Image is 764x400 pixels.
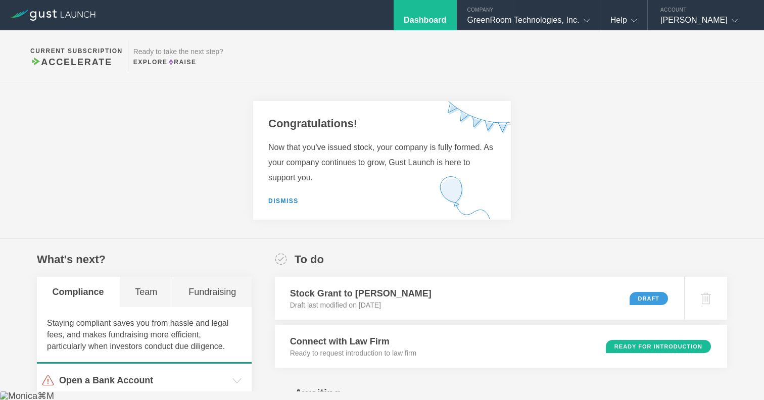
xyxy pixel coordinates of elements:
[37,307,252,364] div: Staying compliant saves you from hassle and legal fees, and makes fundraising more efficient, par...
[133,58,223,67] div: Explore
[290,287,432,300] h3: Stock Grant to [PERSON_NAME]
[606,340,711,353] div: Ready for Introduction
[30,48,123,54] h2: Current Subscription
[268,197,299,205] a: Dismiss
[168,59,197,66] span: Raise
[120,277,173,307] div: Team
[610,15,637,30] div: Help
[275,325,727,368] div: Connect with Law FirmReady to request introduction to law firmReady for Introduction
[37,252,106,267] h2: What's next?
[128,40,228,72] div: Ready to take the next step?ExploreRaise
[268,116,496,131] h2: Congratulations!
[133,48,223,55] h3: Ready to take the next step?
[37,277,120,307] div: Compliance
[290,300,432,310] p: Draft last modified on [DATE]
[290,348,417,358] p: Ready to request introduction to law firm
[660,15,746,30] div: [PERSON_NAME]
[173,277,252,307] div: Fundraising
[275,277,684,320] div: Stock Grant to [PERSON_NAME]Draft last modified on [DATE]Draft
[30,57,112,67] span: Accelerate
[630,292,668,305] div: Draft
[59,374,227,387] h3: Open a Bank Account
[404,15,446,30] div: Dashboard
[290,335,417,348] h3: Connect with Law Firm
[467,15,590,30] div: GreenRoom Technologies, Inc.
[295,252,324,267] h2: To do
[268,140,496,185] p: Now that you've issued stock, your company is fully formed. As your company continues to grow, Gu...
